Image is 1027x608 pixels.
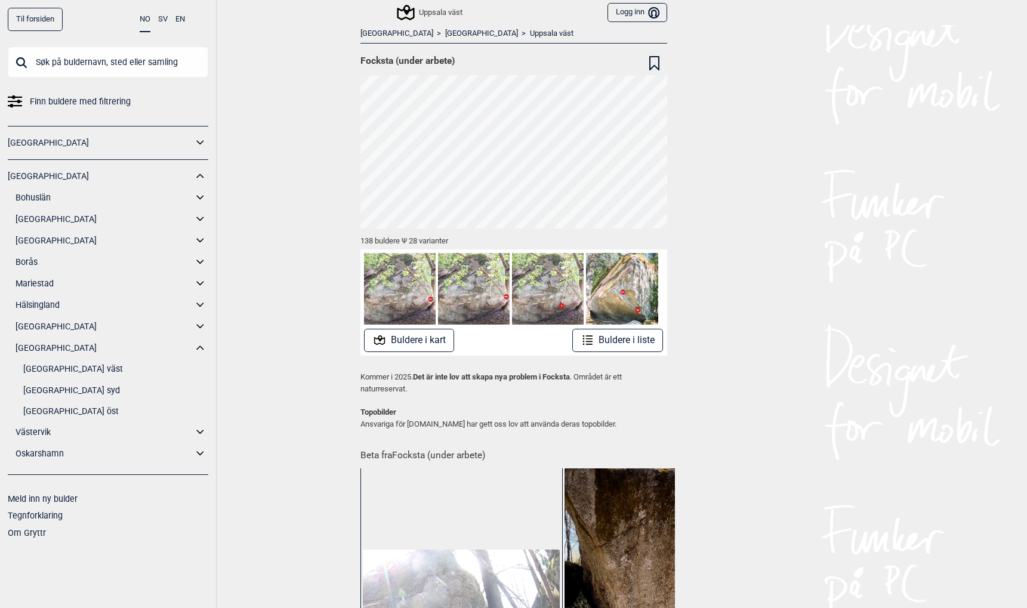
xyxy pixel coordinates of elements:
a: Västervik [16,424,193,441]
a: [GEOGRAPHIC_DATA] [16,340,193,357]
a: Tegnforklaring [8,511,63,520]
button: NO [140,8,150,32]
a: [GEOGRAPHIC_DATA] [16,211,193,228]
a: Til forsiden [8,8,63,31]
a: Bohuslän [16,189,193,206]
button: Buldere i liste [572,329,664,352]
button: SV [158,8,168,31]
span: > [522,29,526,39]
img: Ingen kexchoklad [364,253,436,325]
a: Hälsingland [16,297,193,314]
a: [GEOGRAPHIC_DATA] [360,29,433,39]
p: Ansvariga för [DOMAIN_NAME] har gett oss lov att använda deras topobilder. [360,406,667,430]
input: Søk på buldernavn, sted eller samling [8,47,208,78]
a: Borås [16,254,193,271]
div: 138 buldere Ψ 28 varianter [360,229,667,249]
a: [GEOGRAPHIC_DATA] [445,29,518,39]
a: Meld inn ny bulder [8,494,78,504]
a: [GEOGRAPHIC_DATA] syd [23,382,208,399]
span: Finn buldere med filtrering [30,93,131,110]
a: Finn buldere med filtrering [8,93,208,110]
strong: Topobilder [360,408,396,416]
div: Uppsala väst [399,5,462,20]
a: Mariestad [16,275,193,292]
a: [GEOGRAPHIC_DATA] väst [23,360,208,378]
img: Fraschorama [586,253,658,325]
p: Kommer i 2025. . Området är ett naturreservat. [360,371,667,394]
button: EN [175,8,185,31]
a: Om Gryttr [8,528,46,538]
a: [GEOGRAPHIC_DATA] öst [23,403,208,420]
h1: Beta fra Focksta (under arbete) [360,442,667,462]
img: Du e helt ok [512,253,584,325]
a: Oskarshamn [16,445,193,462]
button: Logg inn [607,3,667,23]
a: [GEOGRAPHIC_DATA] [16,232,193,249]
img: Blasningen [438,253,510,325]
a: [GEOGRAPHIC_DATA] [8,134,193,152]
strong: Det är inte lov att skapa nya problem i Focksta [413,372,570,381]
button: Buldere i kart [364,329,454,352]
span: > [437,29,441,39]
a: [GEOGRAPHIC_DATA] [8,168,193,185]
a: [GEOGRAPHIC_DATA] [16,318,193,335]
a: Uppsala väst [530,29,573,39]
span: Focksta (under arbete) [360,55,455,67]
